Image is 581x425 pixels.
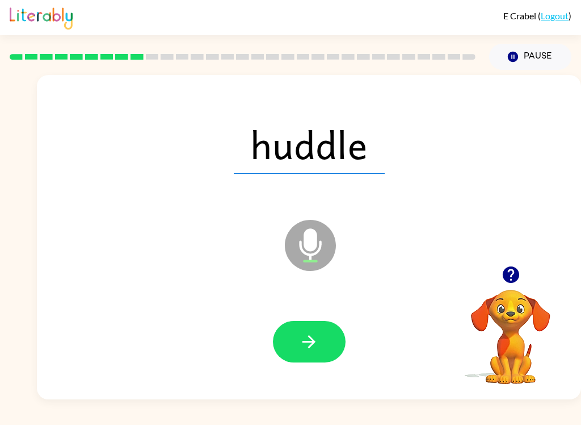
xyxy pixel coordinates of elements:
a: Logout [541,10,569,21]
span: E Crabel [503,10,538,21]
button: Pause [489,44,571,70]
video: Your browser must support playing .mp4 files to use Literably. Please try using another browser. [454,272,567,386]
img: Literably [10,5,73,30]
span: huddle [234,115,385,174]
div: ( ) [503,10,571,21]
